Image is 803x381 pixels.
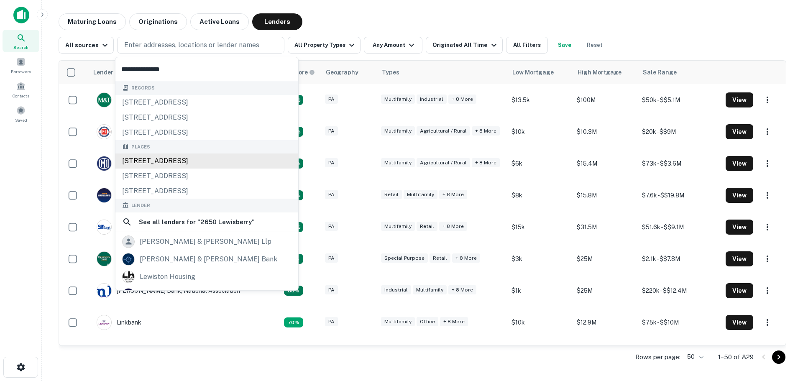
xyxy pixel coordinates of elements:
[578,67,621,77] div: High Mortgage
[59,13,126,30] button: Maturing Loans
[59,37,114,54] button: All sources
[726,188,753,203] button: View
[115,184,298,199] div: [STREET_ADDRESS]
[364,37,422,54] button: Any Amount
[430,253,450,263] div: Retail
[507,116,573,148] td: $10k
[726,220,753,235] button: View
[726,156,753,171] button: View
[726,124,753,139] button: View
[377,61,507,84] th: Types
[97,124,210,139] div: Members 1ST Federal Credit Union
[115,268,298,286] a: lewiston housing
[115,95,298,110] div: [STREET_ADDRESS]
[573,116,638,148] td: $10.3M
[726,251,753,266] button: View
[507,338,573,370] td: $50k
[115,169,298,184] div: [STREET_ADDRESS]
[507,148,573,179] td: $6k
[325,126,338,136] div: PA
[638,338,722,370] td: $100k - $$28.2M
[432,40,499,50] div: Originated All Time
[381,253,428,263] div: Special Purpose
[452,253,480,263] div: + 8 more
[97,283,240,298] div: [PERSON_NAME] Bank, National Association
[638,275,722,307] td: $220k - $$12.4M
[97,252,111,266] img: picture
[507,307,573,338] td: $10k
[413,285,447,295] div: Multifamily
[638,116,722,148] td: $20k - $$9M
[11,68,31,75] span: Borrowers
[638,84,722,116] td: $50k - $$5.1M
[88,61,267,84] th: Lender
[417,126,470,136] div: Agricultural / Rural
[3,54,39,77] div: Borrowers
[284,286,303,296] div: Capitalize uses an advanced AI algorithm to match your search with the best lender. The match sco...
[97,315,111,330] img: picture
[325,285,338,295] div: PA
[573,84,638,116] td: $100M
[321,61,377,84] th: Geography
[325,95,338,104] div: PA
[97,251,157,266] div: Orrstown Bank
[638,148,722,179] td: $73k - $$3.6M
[551,37,578,54] button: Save your search to get updates of matches that match your search criteria.
[97,156,111,171] img: picture
[726,315,753,330] button: View
[124,40,259,50] p: Enter addresses, locations or lender names
[439,222,467,231] div: + 8 more
[506,37,548,54] button: All Filters
[573,307,638,338] td: $12.9M
[115,286,298,303] a: blackberry
[325,317,338,327] div: PA
[382,67,399,77] div: Types
[381,158,415,168] div: Multifamily
[381,95,415,104] div: Multifamily
[129,13,187,30] button: Originations
[404,190,437,199] div: Multifamily
[573,275,638,307] td: $25M
[284,317,303,327] div: Capitalize uses an advanced AI algorithm to match your search with the best lender. The match sco...
[117,37,284,54] button: Enter addresses, locations or lender names
[573,61,638,84] th: High Mortgage
[643,67,677,77] div: Sale Range
[325,222,338,231] div: PA
[140,235,271,248] div: [PERSON_NAME] & [PERSON_NAME] llp
[381,222,415,231] div: Multifamily
[3,102,39,125] a: Saved
[507,211,573,243] td: $15k
[381,317,415,327] div: Multifamily
[472,126,500,136] div: + 8 more
[131,84,155,92] span: Records
[97,156,190,171] div: Members First Credit Union
[381,285,411,295] div: Industrial
[3,30,39,52] a: Search
[3,78,39,101] div: Contacts
[123,271,134,283] img: picture
[381,126,415,136] div: Multifamily
[507,61,573,84] th: Low Mortgage
[140,253,277,266] div: [PERSON_NAME] & [PERSON_NAME] bank
[97,315,141,330] div: Linkbank
[115,153,298,169] div: [STREET_ADDRESS]
[512,67,554,77] div: Low Mortgage
[638,179,722,211] td: $7.6k - $$19.8M
[97,188,159,203] div: MID Penn Bank
[726,92,753,107] button: View
[288,37,361,54] button: All Property Types
[472,158,500,168] div: + 8 more
[573,338,638,370] td: $30M
[772,350,785,364] button: Go to next page
[440,317,468,327] div: + 8 more
[326,67,358,77] div: Geography
[115,110,298,125] div: [STREET_ADDRESS]
[726,283,753,298] button: View
[97,93,111,107] img: picture
[448,95,476,104] div: + 8 more
[507,243,573,275] td: $3k
[573,148,638,179] td: $15.4M
[638,61,722,84] th: Sale Range
[381,190,402,199] div: Retail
